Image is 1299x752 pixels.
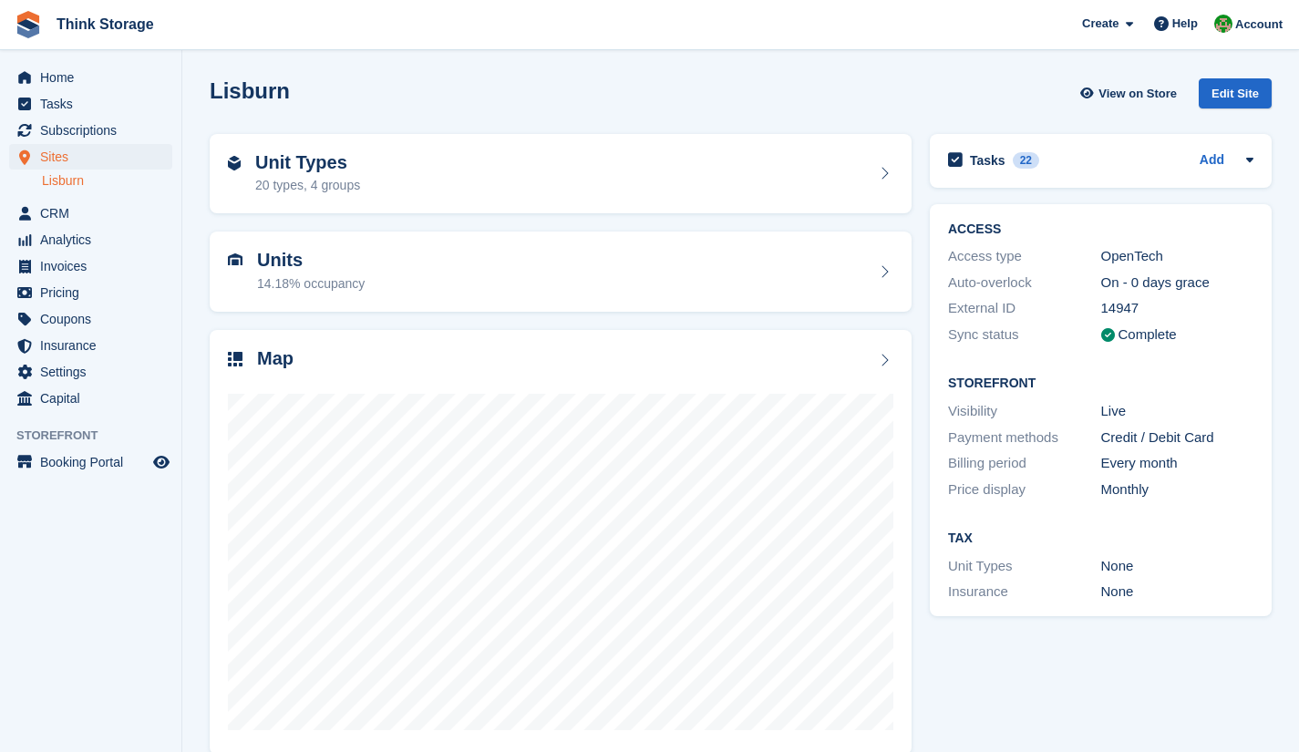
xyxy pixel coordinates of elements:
div: Monthly [1101,479,1254,500]
div: None [1101,582,1254,603]
span: Coupons [40,306,149,332]
h2: Storefront [948,376,1253,391]
span: View on Store [1098,85,1177,103]
a: Units 14.18% occupancy [210,232,912,312]
span: Booking Portal [40,449,149,475]
span: Invoices [40,253,149,279]
img: Sarah Mackie [1214,15,1232,33]
span: Subscriptions [40,118,149,143]
a: menu [9,201,172,226]
span: Analytics [40,227,149,252]
div: Sync status [948,324,1101,345]
img: map-icn-33ee37083ee616e46c38cad1a60f524a97daa1e2b2c8c0bc3eb3415660979fc1.svg [228,352,242,366]
a: menu [9,449,172,475]
div: Auto-overlock [948,273,1101,294]
a: Think Storage [49,9,161,39]
span: Sites [40,144,149,170]
span: Insurance [40,333,149,358]
span: Settings [40,359,149,385]
div: Unit Types [948,556,1101,577]
a: Lisburn [42,172,172,190]
img: stora-icon-8386f47178a22dfd0bd8f6a31ec36ba5ce8667c1dd55bd0f319d3a0aa187defe.svg [15,11,42,38]
div: Every month [1101,453,1254,474]
h2: Lisburn [210,78,290,103]
div: On - 0 days grace [1101,273,1254,294]
div: Payment methods [948,428,1101,448]
a: Edit Site [1199,78,1272,116]
a: menu [9,359,172,385]
a: Add [1200,150,1224,171]
div: Credit / Debit Card [1101,428,1254,448]
span: Home [40,65,149,90]
a: menu [9,65,172,90]
a: menu [9,333,172,358]
h2: Units [257,250,365,271]
div: OpenTech [1101,246,1254,267]
a: menu [9,144,172,170]
div: 14.18% occupancy [257,274,365,294]
h2: ACCESS [948,222,1253,237]
div: External ID [948,298,1101,319]
div: 22 [1013,152,1039,169]
div: Insurance [948,582,1101,603]
h2: Tax [948,531,1253,546]
img: unit-type-icn-2b2737a686de81e16bb02015468b77c625bbabd49415b5ef34ead5e3b44a266d.svg [228,156,241,170]
span: Create [1082,15,1119,33]
img: unit-icn-7be61d7bf1b0ce9d3e12c5938cc71ed9869f7b940bace4675aadf7bd6d80202e.svg [228,253,242,266]
span: CRM [40,201,149,226]
a: menu [9,386,172,411]
div: Billing period [948,453,1101,474]
a: View on Store [1077,78,1184,108]
div: Complete [1119,324,1177,345]
a: menu [9,118,172,143]
a: Preview store [150,451,172,473]
div: Access type [948,246,1101,267]
h2: Tasks [970,152,1005,169]
span: Account [1235,15,1283,34]
a: menu [9,227,172,252]
div: Price display [948,479,1101,500]
div: None [1101,556,1254,577]
h2: Unit Types [255,152,360,173]
div: Live [1101,401,1254,422]
span: Help [1172,15,1198,33]
a: menu [9,306,172,332]
span: Capital [40,386,149,411]
div: Visibility [948,401,1101,422]
h2: Map [257,348,294,369]
span: Tasks [40,91,149,117]
a: menu [9,280,172,305]
span: Storefront [16,427,181,445]
div: 20 types, 4 groups [255,176,360,195]
a: Unit Types 20 types, 4 groups [210,134,912,214]
div: Edit Site [1199,78,1272,108]
a: menu [9,253,172,279]
a: menu [9,91,172,117]
span: Pricing [40,280,149,305]
div: 14947 [1101,298,1254,319]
